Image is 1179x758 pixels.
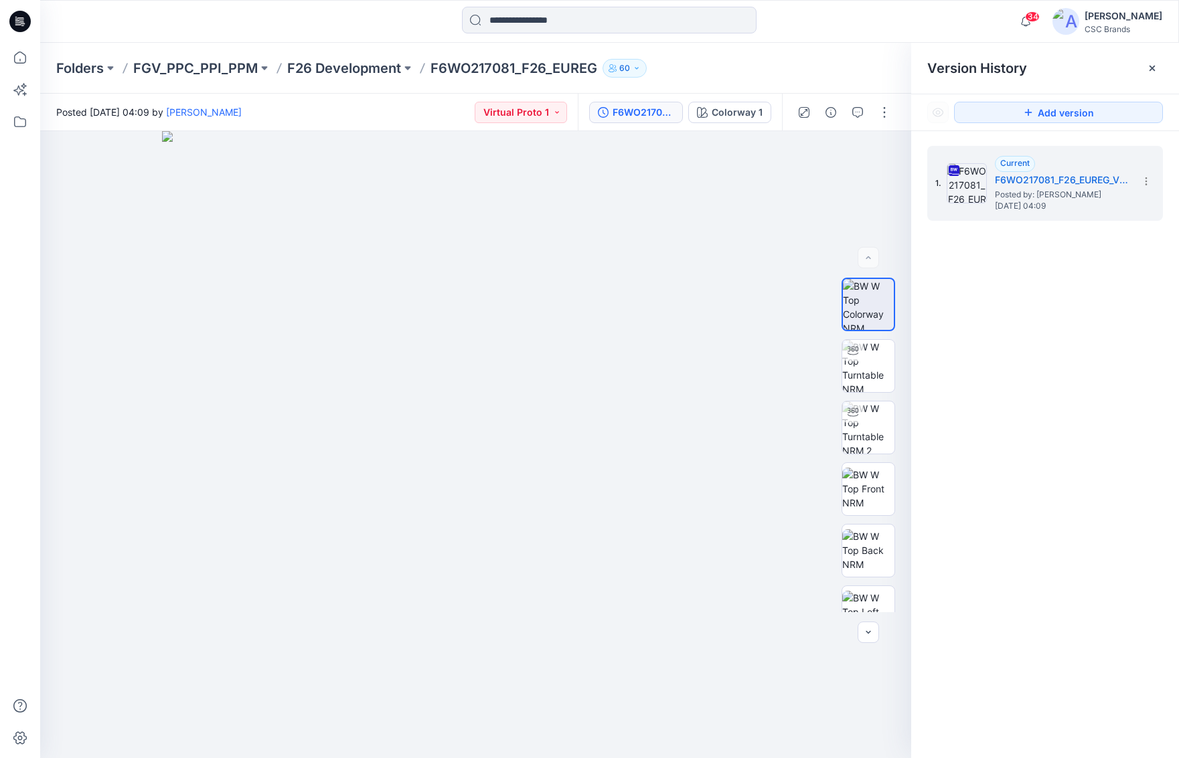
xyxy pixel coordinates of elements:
button: Add version [954,102,1163,123]
span: Posted [DATE] 04:09 by [56,105,242,119]
button: Details [820,102,842,123]
img: BW W Top Back NRM [842,529,894,571]
a: Folders [56,59,104,78]
img: BW W Top Turntable NRM 2 [842,401,894,454]
img: avatar [1052,8,1079,35]
span: 1. [935,177,941,189]
div: F6WO217081_F26_EUREG_VP1 [613,105,674,120]
img: BW W Top Left NRM [842,591,894,633]
div: Colorway 1 [712,105,763,120]
img: BW W Top Colorway NRM [843,279,894,330]
button: F6WO217081_F26_EUREG_VP1 [589,102,683,123]
img: eyJhbGciOiJIUzI1NiIsImtpZCI6IjAiLCJzbHQiOiJzZXMiLCJ0eXAiOiJKV1QifQ.eyJkYXRhIjp7InR5cGUiOiJzdG9yYW... [162,131,789,758]
img: F6WO217081_F26_EUREG_VP1 [947,163,987,203]
span: Current [1000,158,1030,168]
a: F26 Development [287,59,401,78]
h5: F6WO217081_F26_EUREG_VP1 [995,172,1129,188]
p: F6WO217081_F26_EUREG [430,59,597,78]
button: Colorway 1 [688,102,771,123]
span: Version History [927,60,1027,76]
button: Close [1147,63,1158,74]
a: FGV_PPC_PPI_PPM [133,59,258,78]
span: [DATE] 04:09 [995,201,1129,211]
p: 60 [619,61,630,76]
div: CSC Brands [1085,24,1162,34]
button: 60 [603,59,647,78]
img: BW W Top Front NRM [842,468,894,510]
div: [PERSON_NAME] [1085,8,1162,24]
a: [PERSON_NAME] [166,106,242,118]
span: Posted by: Anna Moon [995,188,1129,201]
img: BW W Top Turntable NRM [842,340,894,392]
button: Show Hidden Versions [927,102,949,123]
span: 34 [1025,11,1040,22]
